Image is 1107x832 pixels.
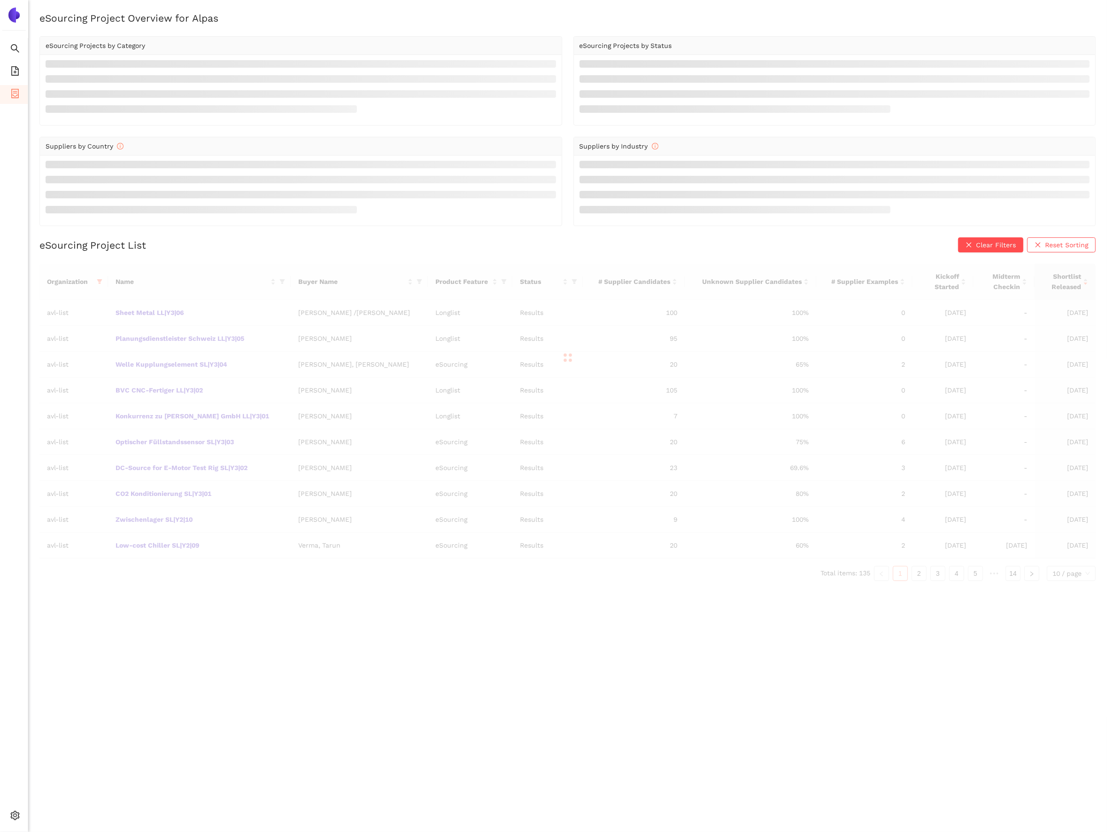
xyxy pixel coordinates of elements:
[1035,242,1041,249] span: close
[117,143,124,149] span: info-circle
[976,240,1016,250] span: Clear Filters
[1045,240,1088,250] span: Reset Sorting
[958,237,1023,252] button: closeClear Filters
[39,11,1096,25] h2: eSourcing Project Overview for Alpas
[10,86,20,104] span: container
[46,142,124,150] span: Suppliers by Country
[10,40,20,59] span: search
[46,42,145,49] span: eSourcing Projects by Category
[10,63,20,82] span: file-add
[966,242,972,249] span: close
[10,808,20,826] span: setting
[652,143,658,149] span: info-circle
[1027,237,1096,252] button: closeReset Sorting
[580,142,658,150] span: Suppliers by Industry
[580,42,672,49] span: eSourcing Projects by Status
[7,8,22,23] img: Logo
[39,238,146,252] h2: eSourcing Project List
